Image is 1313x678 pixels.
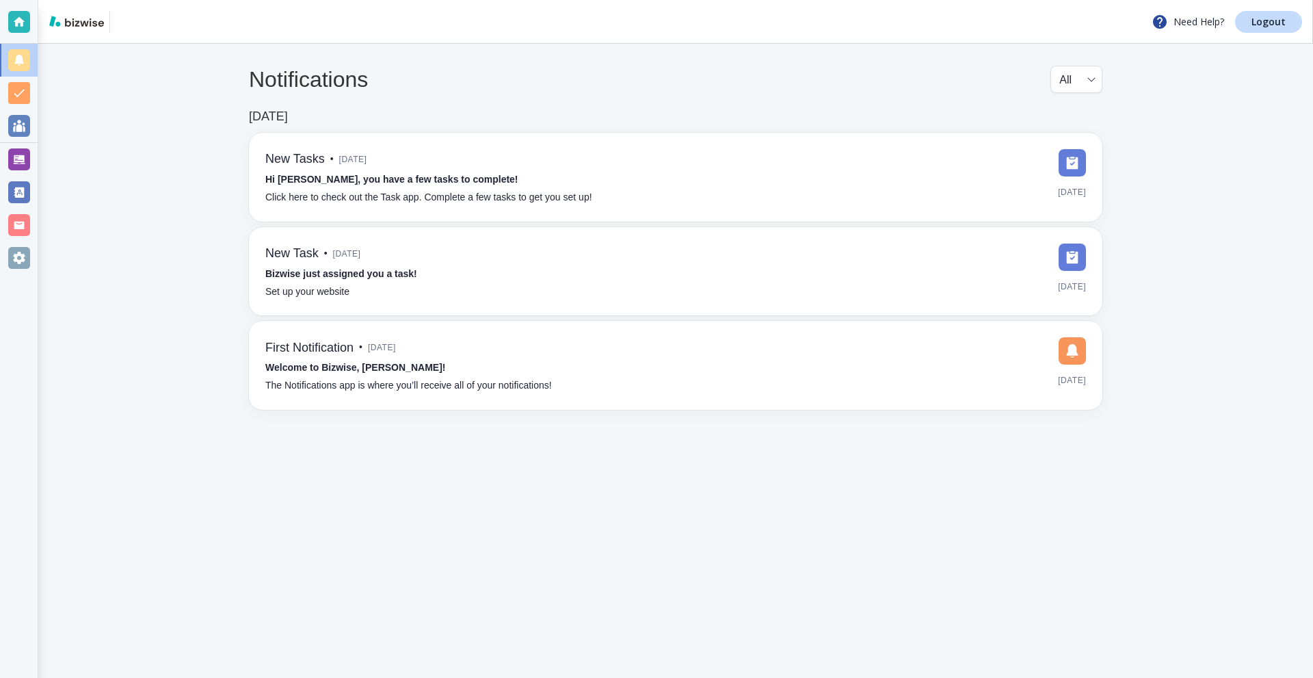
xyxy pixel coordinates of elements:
[265,341,354,356] h6: First Notification
[1059,149,1086,177] img: DashboardSidebarTasks.svg
[1058,370,1086,391] span: [DATE]
[265,268,417,279] strong: Bizwise just assigned you a task!
[249,133,1102,222] a: New Tasks•[DATE]Hi [PERSON_NAME], you have a few tasks to complete!Click here to check out the Ta...
[265,174,518,185] strong: Hi [PERSON_NAME], you have a few tasks to complete!
[1059,244,1086,271] img: DashboardSidebarTasks.svg
[1152,14,1224,30] p: Need Help?
[359,340,362,355] p: •
[249,321,1102,410] a: First Notification•[DATE]Welcome to Bizwise, [PERSON_NAME]!The Notifications app is where you’ll ...
[265,362,445,373] strong: Welcome to Bizwise, [PERSON_NAME]!
[1235,11,1302,33] a: Logout
[1058,276,1086,297] span: [DATE]
[1251,17,1286,27] p: Logout
[249,109,288,125] h6: [DATE]
[265,246,319,261] h6: New Task
[265,285,349,300] p: Set up your website
[249,227,1102,316] a: New Task•[DATE]Bizwise just assigned you a task!Set up your website[DATE]
[265,378,552,393] p: The Notifications app is where you’ll receive all of your notifications!
[324,246,328,261] p: •
[333,244,361,264] span: [DATE]
[116,11,207,33] img: Bouviers of Distinction
[339,149,367,170] span: [DATE]
[1058,182,1086,203] span: [DATE]
[249,66,368,92] h4: Notifications
[265,152,325,167] h6: New Tasks
[368,337,396,358] span: [DATE]
[330,152,334,167] p: •
[49,16,104,27] img: bizwise
[265,190,592,205] p: Click here to check out the Task app. Complete a few tasks to get you set up!
[1059,66,1093,92] div: All
[1059,337,1086,365] img: DashboardSidebarNotification.svg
